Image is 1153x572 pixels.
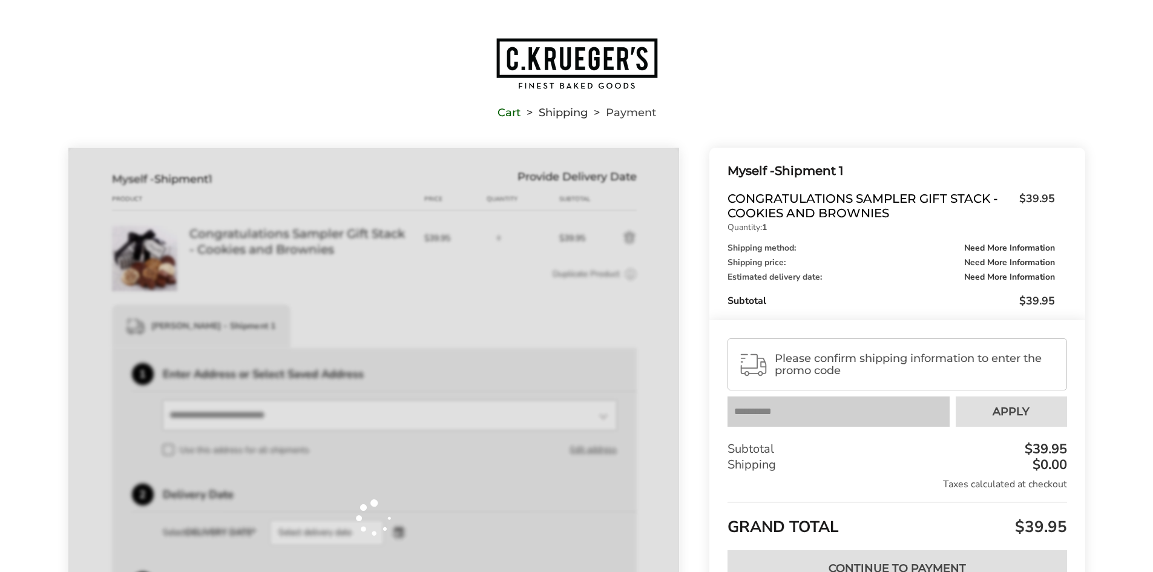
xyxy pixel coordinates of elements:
[964,258,1055,267] span: Need More Information
[1012,516,1067,537] span: $39.95
[728,163,775,178] span: Myself -
[728,502,1066,541] div: GRAND TOTAL
[964,244,1055,252] span: Need More Information
[728,223,1054,232] p: Quantity:
[498,108,521,117] a: Cart
[1022,442,1067,456] div: $39.95
[728,191,1013,220] span: Congratulations Sampler Gift Stack - Cookies and Brownies
[728,457,1066,473] div: Shipping
[495,37,659,90] img: C.KRUEGER'S
[1019,294,1055,308] span: $39.95
[993,406,1030,417] span: Apply
[728,161,1054,181] div: Shipment 1
[956,396,1067,427] button: Apply
[728,244,1054,252] div: Shipping method:
[728,258,1054,267] div: Shipping price:
[728,478,1066,491] div: Taxes calculated at checkout
[728,294,1054,308] div: Subtotal
[762,222,767,233] strong: 1
[728,273,1054,281] div: Estimated delivery date:
[728,441,1066,457] div: Subtotal
[964,273,1055,281] span: Need More Information
[521,108,588,117] li: Shipping
[606,108,656,117] span: Payment
[1030,458,1067,472] div: $0.00
[68,37,1085,90] a: Go to home page
[775,352,1056,376] span: Please confirm shipping information to enter the promo code
[1013,191,1055,217] span: $39.95
[728,191,1054,220] a: Congratulations Sampler Gift Stack - Cookies and Brownies$39.95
